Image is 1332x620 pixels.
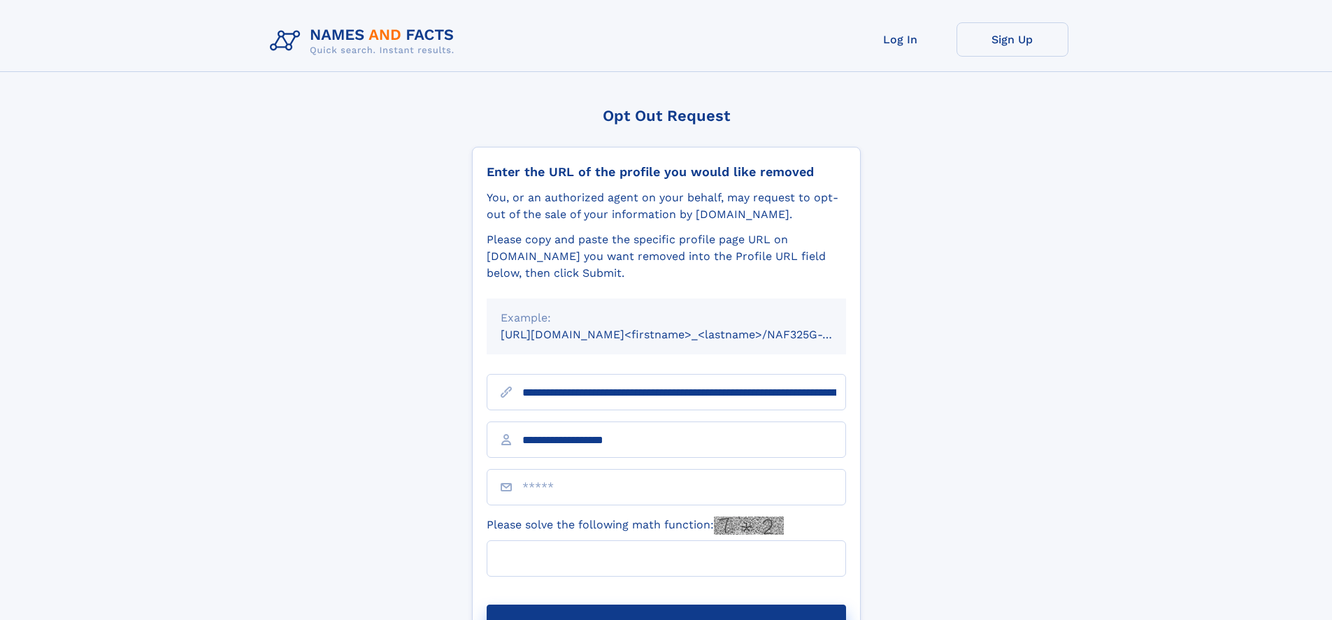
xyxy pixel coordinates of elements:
[472,107,861,124] div: Opt Out Request
[501,328,873,341] small: [URL][DOMAIN_NAME]<firstname>_<lastname>/NAF325G-xxxxxxxx
[845,22,957,57] a: Log In
[264,22,466,60] img: Logo Names and Facts
[487,231,846,282] div: Please copy and paste the specific profile page URL on [DOMAIN_NAME] you want removed into the Pr...
[487,189,846,223] div: You, or an authorized agent on your behalf, may request to opt-out of the sale of your informatio...
[501,310,832,326] div: Example:
[957,22,1068,57] a: Sign Up
[487,164,846,180] div: Enter the URL of the profile you would like removed
[487,517,784,535] label: Please solve the following math function:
